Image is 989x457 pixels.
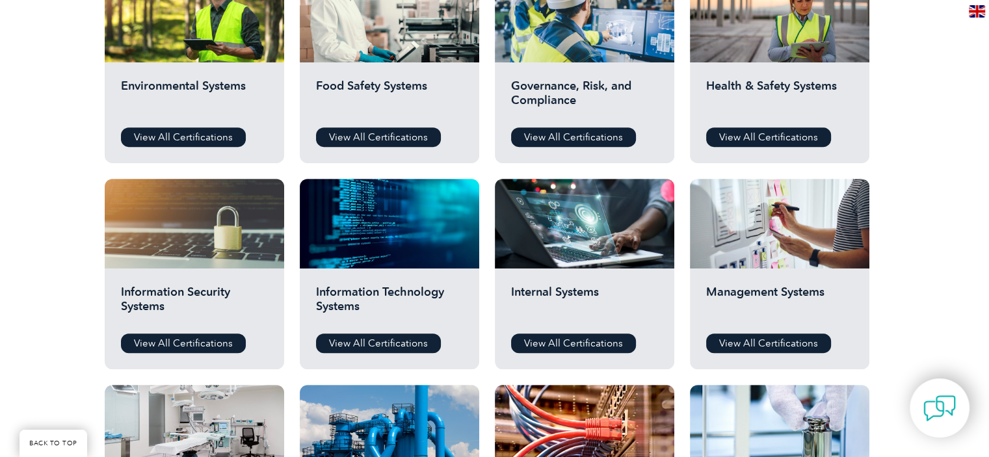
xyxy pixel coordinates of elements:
[316,127,441,147] a: View All Certifications
[316,79,463,118] h2: Food Safety Systems
[706,127,831,147] a: View All Certifications
[121,79,268,118] h2: Environmental Systems
[706,333,831,353] a: View All Certifications
[316,333,441,353] a: View All Certifications
[706,285,853,324] h2: Management Systems
[511,333,636,353] a: View All Certifications
[20,430,87,457] a: BACK TO TOP
[121,333,246,353] a: View All Certifications
[511,127,636,147] a: View All Certifications
[969,5,985,18] img: en
[121,127,246,147] a: View All Certifications
[121,285,268,324] h2: Information Security Systems
[511,79,658,118] h2: Governance, Risk, and Compliance
[923,392,956,424] img: contact-chat.png
[316,285,463,324] h2: Information Technology Systems
[706,79,853,118] h2: Health & Safety Systems
[511,285,658,324] h2: Internal Systems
